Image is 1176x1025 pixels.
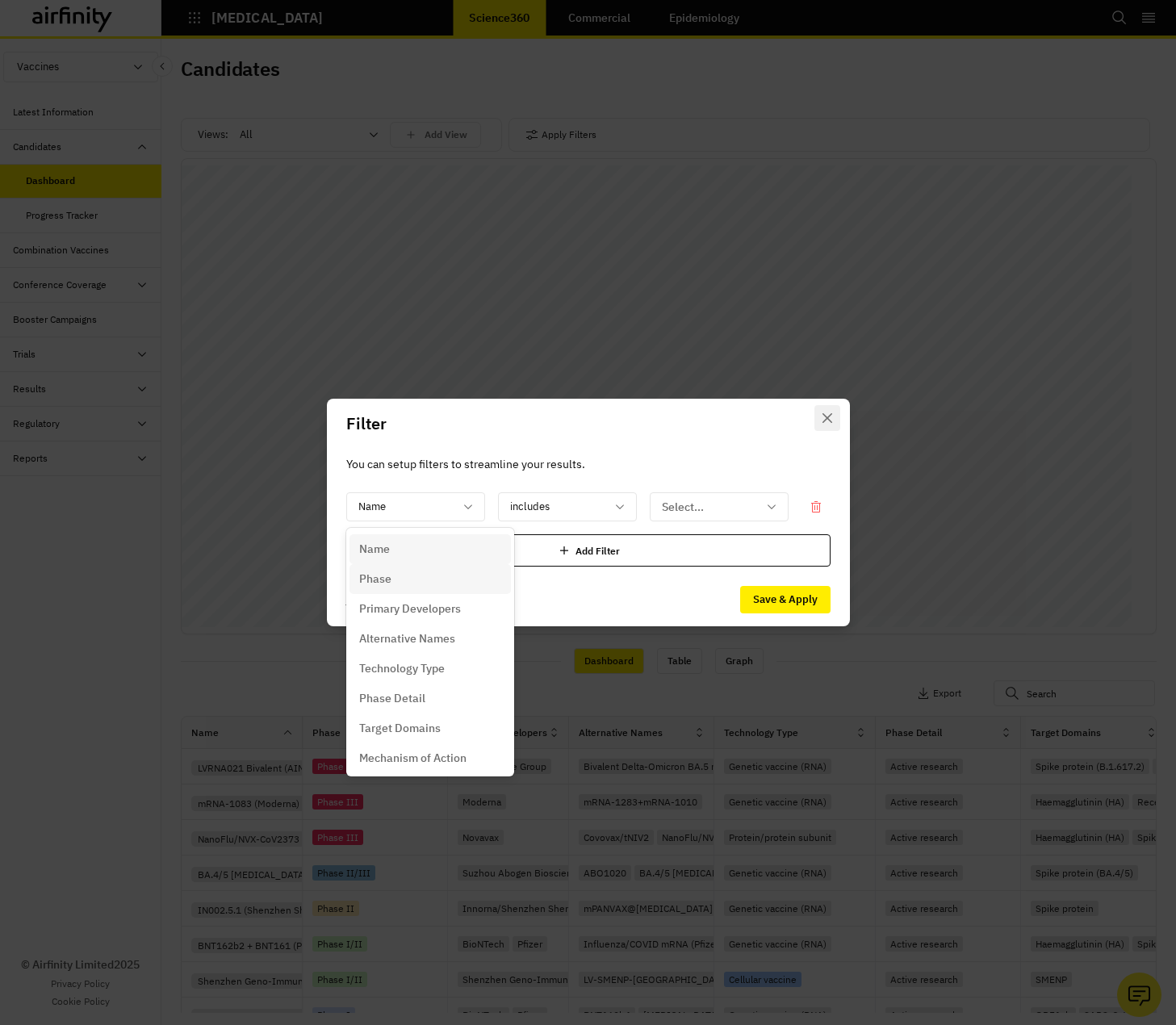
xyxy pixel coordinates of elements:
p: Name [359,541,390,558]
p: Phase [359,571,391,588]
p: You can setup filters to streamline your results. [346,455,831,473]
p: Mechanism of Action [359,750,467,767]
p: Alternative Names [359,630,455,647]
header: Filter [327,399,850,449]
button: Close [814,405,840,431]
button: Save & Apply [740,586,831,613]
p: Phase Detail [359,690,425,707]
div: Add Filter [346,534,831,567]
p: Target Domains [359,720,441,737]
p: Technology Type [359,660,445,677]
p: Primary Developers [359,600,461,617]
